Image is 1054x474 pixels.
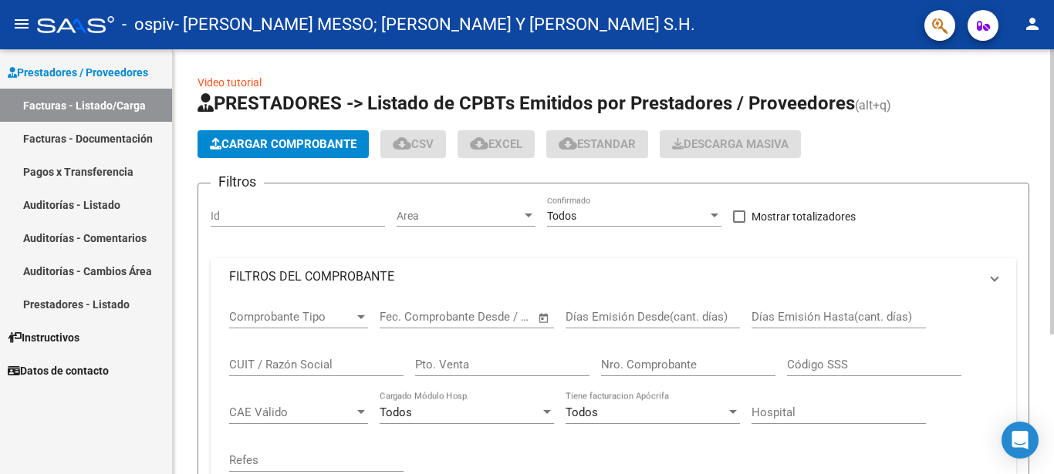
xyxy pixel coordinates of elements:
[393,134,411,153] mat-icon: cloud_download
[444,310,519,324] input: End date
[8,362,109,379] span: Datos de contacto
[1023,15,1042,33] mat-icon: person
[546,130,648,158] button: Estandar
[470,134,488,153] mat-icon: cloud_download
[198,76,262,89] a: Video tutorial
[672,137,789,151] span: Descarga Masiva
[174,8,695,42] span: - [PERSON_NAME] MESSO; [PERSON_NAME] Y [PERSON_NAME] S.H.
[470,137,522,151] span: EXCEL
[752,207,856,226] span: Mostrar totalizadores
[393,137,434,151] span: CSV
[8,329,79,346] span: Instructivos
[1002,422,1039,459] div: Open Intercom Messenger
[660,130,801,158] app-download-masive: Descarga masiva de comprobantes (adjuntos)
[559,134,577,153] mat-icon: cloud_download
[566,405,598,419] span: Todos
[211,171,264,193] h3: Filtros
[122,8,174,42] span: - ospiv
[535,309,553,327] button: Open calendar
[198,92,855,114] span: PRESTADORES -> Listado de CPBTs Emitidos por Prestadores / Proveedores
[211,258,1016,295] mat-expansion-panel-header: FILTROS DEL COMPROBANTE
[198,130,369,158] button: Cargar Comprobante
[397,210,522,223] span: Area
[855,98,891,113] span: (alt+q)
[380,405,412,419] span: Todos
[12,15,31,33] mat-icon: menu
[8,64,148,81] span: Prestadores / Proveedores
[380,130,446,158] button: CSV
[660,130,801,158] button: Descarga Masiva
[229,310,354,324] span: Comprobante Tipo
[559,137,636,151] span: Estandar
[458,130,535,158] button: EXCEL
[210,137,356,151] span: Cargar Comprobante
[229,268,979,285] mat-panel-title: FILTROS DEL COMPROBANTE
[547,210,576,222] span: Todos
[380,310,430,324] input: Start date
[229,405,354,419] span: CAE Válido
